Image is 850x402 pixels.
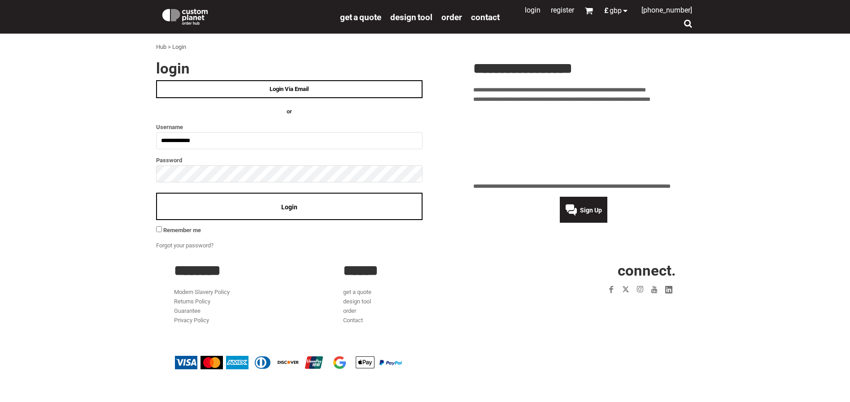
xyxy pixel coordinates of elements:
[610,7,622,14] span: GBP
[156,61,423,76] h2: Login
[174,298,210,305] a: Returns Policy
[641,6,692,14] span: [PHONE_NUMBER]
[512,263,676,278] h2: CONNECT.
[343,298,371,305] a: design tool
[340,12,381,22] a: get a quote
[174,317,209,324] a: Privacy Policy
[328,356,351,369] img: Google Pay
[161,7,209,25] img: Custom Planet
[156,2,336,29] a: Custom Planet
[168,43,171,52] div: >
[226,356,248,369] img: American Express
[156,242,214,249] a: Forgot your password?
[604,7,610,14] span: £
[277,356,300,369] img: Discover
[343,317,363,324] a: Contact
[172,43,186,52] div: Login
[525,6,541,14] a: Login
[552,302,676,313] iframe: Customer reviews powered by Trustpilot
[156,122,423,132] label: Username
[252,356,274,369] img: Diners Club
[270,86,309,92] span: Login Via Email
[156,155,423,165] label: Password
[379,360,402,365] img: PayPal
[303,356,325,369] img: China UnionPay
[201,356,223,369] img: Mastercard
[471,12,500,22] a: Contact
[343,289,371,295] a: get a quote
[281,203,297,211] span: Login
[156,43,166,50] a: Hub
[174,307,201,314] a: Guarantee
[163,227,201,233] span: Remember me
[551,6,574,14] a: Register
[343,307,356,314] a: order
[441,12,462,22] a: order
[156,80,423,98] a: Login Via Email
[354,356,376,369] img: Apple Pay
[175,356,197,369] img: Visa
[174,289,230,295] a: Modern Slavery Policy
[156,107,423,117] h4: OR
[156,226,162,232] input: Remember me
[473,109,694,177] iframe: Customer reviews powered by Trustpilot
[390,12,432,22] a: design tool
[580,207,602,214] span: Sign Up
